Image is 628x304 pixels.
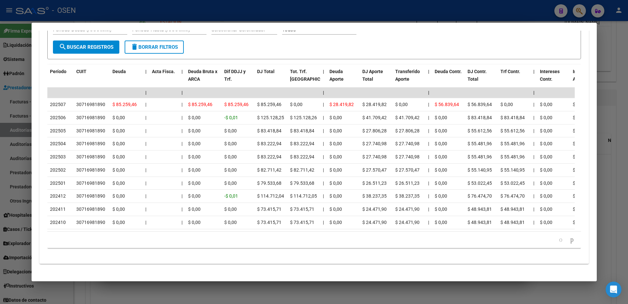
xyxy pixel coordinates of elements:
[533,141,534,146] span: |
[112,207,125,212] span: $ 0,00
[188,128,201,133] span: $ 0,00
[181,193,182,199] span: |
[573,180,585,186] span: $ 0,00
[362,180,387,186] span: $ 26.511,23
[145,102,146,107] span: |
[362,128,387,133] span: $ 27.806,28
[59,44,113,50] span: Buscar Registros
[188,220,201,225] span: $ 0,00
[188,167,201,173] span: $ 0,00
[428,154,429,159] span: |
[50,220,66,225] span: 202410
[290,141,314,146] span: $ 83.222,94
[329,154,342,159] span: $ 0,00
[53,41,119,54] button: Buscar Registros
[435,141,447,146] span: $ 0,00
[185,65,222,94] datatable-header-cell: Deuda Bruta x ARCA
[257,128,281,133] span: $ 83.418,84
[531,65,537,94] datatable-header-cell: |
[500,69,520,74] span: Trf Contr.
[500,167,525,173] span: $ 55.140,95
[76,180,105,187] div: 30716981890
[323,102,324,107] span: |
[468,167,492,173] span: $ 55.140,95
[188,193,201,199] span: $ 0,00
[329,180,342,186] span: $ 0,00
[435,115,447,120] span: $ 0,00
[188,115,201,120] span: $ 0,00
[500,115,525,120] span: $ 83.418,84
[540,141,552,146] span: $ 0,00
[224,141,237,146] span: $ 0,00
[570,65,603,94] datatable-header-cell: Intereses Aporte
[428,102,429,107] span: |
[59,43,67,51] mat-icon: search
[425,65,432,94] datatable-header-cell: |
[257,102,281,107] span: $ 85.259,46
[152,69,175,74] span: Acta Fisca.
[329,128,342,133] span: $ 0,00
[50,102,66,107] span: 202507
[533,207,534,212] span: |
[428,141,429,146] span: |
[181,167,182,173] span: |
[290,220,314,225] span: $ 73.415,71
[224,102,249,107] span: $ 85.259,46
[393,65,425,94] datatable-header-cell: Transferido Aporte
[145,193,146,199] span: |
[181,180,182,186] span: |
[257,220,281,225] span: $ 73.415,71
[573,128,585,133] span: $ 0,00
[362,193,387,199] span: $ 38.237,35
[290,167,314,173] span: $ 82.711,42
[74,65,110,94] datatable-header-cell: CUIT
[435,102,459,107] span: $ 56.839,64
[540,69,560,82] span: Intereses Contr.
[500,220,525,225] span: $ 48.943,81
[181,90,183,95] span: |
[323,193,324,199] span: |
[435,220,447,225] span: $ 0,00
[181,115,182,120] span: |
[257,193,284,199] span: $ 114.712,04
[435,193,447,199] span: $ 0,00
[533,90,535,95] span: |
[395,115,420,120] span: $ 41.709,42
[468,69,487,82] span: DJ Contr. Total
[290,207,314,212] span: $ 73.415,71
[573,193,585,199] span: $ 0,00
[568,236,577,243] a: go to next page
[428,69,429,74] span: |
[224,180,237,186] span: $ 0,00
[329,69,344,82] span: Deuda Aporte
[540,207,552,212] span: $ 0,00
[395,102,408,107] span: $ 0,00
[362,115,387,120] span: $ 41.709,42
[500,193,525,199] span: $ 76.474,70
[428,180,429,186] span: |
[428,193,429,199] span: |
[327,65,360,94] datatable-header-cell: Deuda Aporte
[131,44,178,50] span: Borrar Filtros
[500,207,525,212] span: $ 48.943,81
[395,128,420,133] span: $ 27.806,28
[533,154,534,159] span: |
[254,65,287,94] datatable-header-cell: DJ Total
[76,153,105,161] div: 30716981890
[145,167,146,173] span: |
[573,220,585,225] span: $ 0,00
[50,180,66,186] span: 202501
[323,115,324,120] span: |
[76,69,86,74] span: CUIT
[112,180,125,186] span: $ 0,00
[145,115,146,120] span: |
[329,220,342,225] span: $ 0,00
[323,128,324,133] span: |
[76,127,105,135] div: 30716981890
[540,167,552,173] span: $ 0,00
[112,141,125,146] span: $ 0,00
[498,65,531,94] datatable-header-cell: Trf Contr.
[125,41,184,54] button: Borrar Filtros
[435,128,447,133] span: $ 0,00
[428,207,429,212] span: |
